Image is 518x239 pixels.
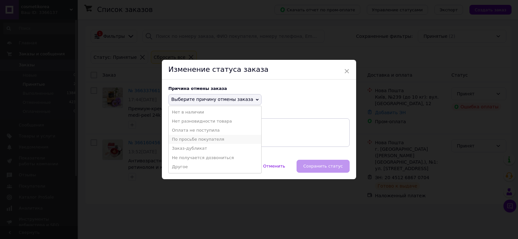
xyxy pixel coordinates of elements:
[169,153,261,162] li: Не получается дозвониться
[171,97,253,102] span: Выберите причину отмены заказа
[169,144,261,153] li: Заказ-дубликат
[263,164,285,168] span: Отменить
[162,60,356,80] div: Изменение статуса заказа
[169,162,261,171] li: Другое
[169,126,261,135] li: Оплата не поступила
[168,86,350,91] div: Причина отмены заказа
[344,66,350,77] span: ×
[169,117,261,126] li: Нет разновидности товара
[256,160,292,173] button: Отменить
[169,135,261,144] li: По просьбе покупателя
[169,108,261,117] li: Нет в наличии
